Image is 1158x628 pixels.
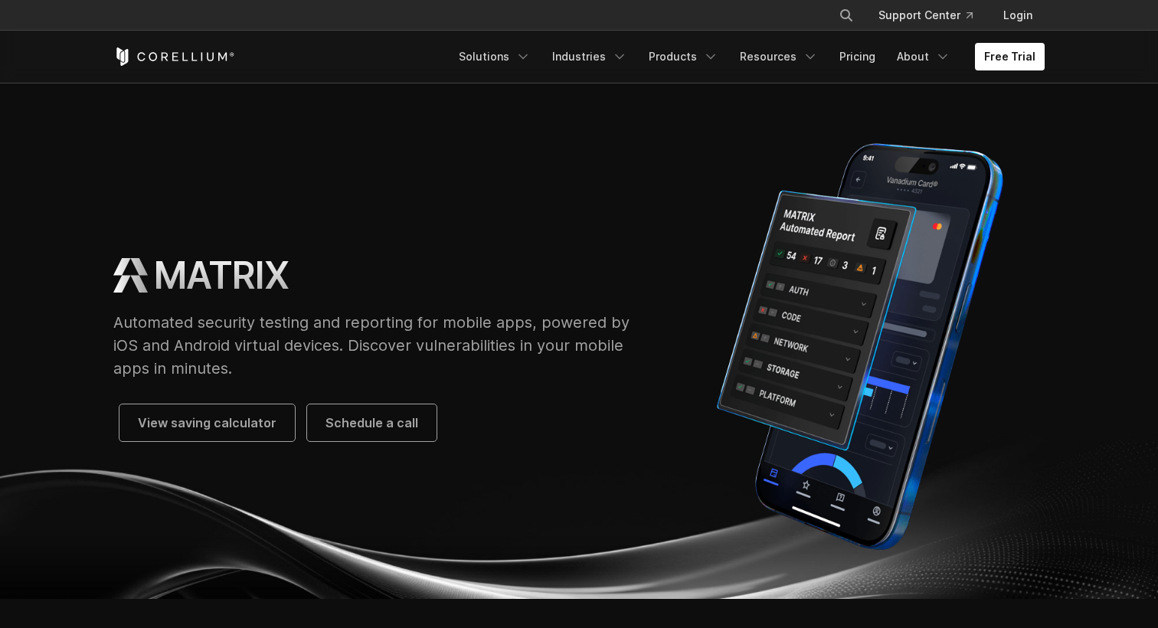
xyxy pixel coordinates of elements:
[830,43,885,70] a: Pricing
[866,2,985,29] a: Support Center
[154,253,289,299] h1: MATRIX
[325,414,418,432] span: Schedule a call
[991,2,1045,29] a: Login
[888,43,960,70] a: About
[307,404,437,441] a: Schedule a call
[543,43,636,70] a: Industries
[113,311,644,380] p: Automated security testing and reporting for mobile apps, powered by iOS and Android virtual devi...
[113,258,148,293] img: MATRIX Logo
[119,404,295,441] a: View saving calculator
[675,132,1045,561] img: Corellium MATRIX automated report on iPhone showing app vulnerability test results across securit...
[833,2,860,29] button: Search
[138,414,276,432] span: View saving calculator
[731,43,827,70] a: Resources
[640,43,728,70] a: Products
[450,43,1045,70] div: Navigation Menu
[820,2,1045,29] div: Navigation Menu
[113,47,235,66] a: Corellium Home
[975,43,1045,70] a: Free Trial
[450,43,540,70] a: Solutions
